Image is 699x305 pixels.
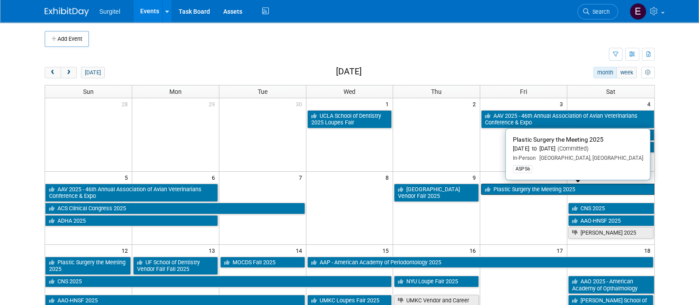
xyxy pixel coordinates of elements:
[45,276,392,287] a: CNS 2025
[307,110,392,128] a: UCLA School of Dentistry 2025 Loupes Fair
[307,257,653,268] a: AAP - American Academy of Periodontology 2025
[99,8,120,15] span: Surgitel
[472,172,480,183] span: 9
[481,184,654,195] a: Plastic Surgery the Meeting 2025
[520,88,527,95] span: Fri
[645,70,651,76] i: Personalize Calendar
[641,67,654,78] button: myCustomButton
[61,67,77,78] button: next
[133,257,218,275] a: UF School of Dentistry Vendor Fair Fall 2025
[577,4,618,19] a: Search
[593,67,617,78] button: month
[568,276,654,294] a: AAO 2025 - American Academy of Opthalmology
[169,88,182,95] span: Mon
[45,8,89,16] img: ExhibitDay
[295,245,306,256] span: 14
[295,98,306,109] span: 30
[382,245,393,256] span: 15
[643,245,654,256] span: 18
[630,3,646,20] img: Event Coordinator
[535,155,643,161] span: [GEOGRAPHIC_DATA], [GEOGRAPHIC_DATA]
[559,98,567,109] span: 3
[568,227,653,239] a: [PERSON_NAME] 2025
[121,245,132,256] span: 12
[121,98,132,109] span: 28
[208,245,219,256] span: 13
[431,88,442,95] span: Thu
[469,245,480,256] span: 16
[513,136,603,143] span: Plastic Surgery the Meeting 2025
[513,165,532,173] div: ASPS6
[45,203,305,214] a: ACS Clinical Congress 2025
[83,88,94,95] span: Sun
[385,172,393,183] span: 8
[606,88,615,95] span: Sat
[394,276,479,287] a: NYU Loupe Fair 2025
[556,245,567,256] span: 17
[258,88,267,95] span: Tue
[211,172,219,183] span: 6
[589,8,610,15] span: Search
[336,67,362,77] h2: [DATE]
[555,145,588,152] span: (Committed)
[45,215,218,227] a: ADHA 2025
[481,110,654,128] a: AAV 2025 - 46th Annual Association of Avian Veterinarians Conference & Expo
[472,98,480,109] span: 2
[394,184,479,202] a: [GEOGRAPHIC_DATA] Vendor Fair 2025
[568,203,654,214] a: CNS 2025
[45,67,61,78] button: prev
[298,172,306,183] span: 7
[45,257,131,275] a: Plastic Surgery the Meeting 2025
[616,67,637,78] button: week
[513,145,643,153] div: [DATE] to [DATE]
[45,31,89,47] button: Add Event
[208,98,219,109] span: 29
[124,172,132,183] span: 5
[220,257,305,268] a: MOCDS Fall 2025
[646,98,654,109] span: 4
[513,155,535,161] span: In-Person
[568,215,654,227] a: AAO-HNSF 2025
[385,98,393,109] span: 1
[81,67,104,78] button: [DATE]
[344,88,355,95] span: Wed
[45,184,218,202] a: AAV 2025 - 46th Annual Association of Avian Veterinarians Conference & Expo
